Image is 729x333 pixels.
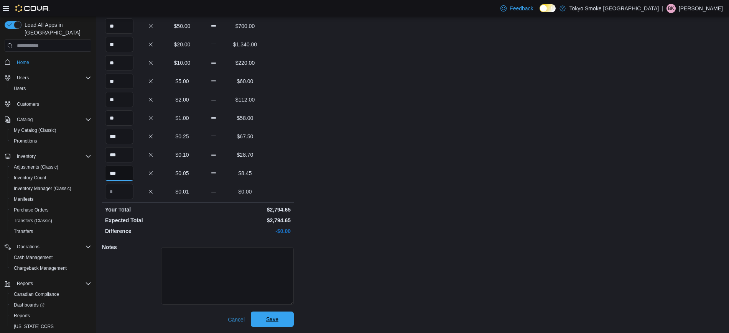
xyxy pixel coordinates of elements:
span: Cash Management [11,253,91,262]
button: Reports [2,278,94,289]
button: Transfers [8,226,94,237]
a: Feedback [497,1,536,16]
button: Reports [14,279,36,288]
p: $2,794.65 [199,217,291,224]
a: Inventory Count [11,173,49,182]
span: Chargeback Management [14,265,67,271]
span: Transfers (Classic) [14,218,52,224]
span: Reports [14,279,91,288]
span: Feedback [510,5,533,12]
span: Inventory [14,152,91,161]
p: $0.10 [168,151,196,159]
p: $8.45 [231,169,259,177]
p: Difference [105,227,196,235]
span: Transfers (Classic) [11,216,91,225]
span: Inventory Manager (Classic) [14,185,71,192]
span: Customers [17,101,39,107]
a: Dashboards [8,300,94,310]
p: $50.00 [168,22,196,30]
span: Purchase Orders [14,207,49,213]
p: $1.00 [168,114,196,122]
span: My Catalog (Classic) [11,126,91,135]
span: Users [14,85,26,92]
input: Quantity [105,92,133,107]
input: Quantity [105,55,133,71]
span: Manifests [11,195,91,204]
input: Quantity [105,184,133,199]
p: $700.00 [231,22,259,30]
button: Save [251,312,294,327]
button: Operations [2,241,94,252]
button: Purchase Orders [8,205,94,215]
span: Promotions [11,136,91,146]
button: My Catalog (Classic) [8,125,94,136]
button: Operations [14,242,43,251]
button: Manifests [8,194,94,205]
p: [PERSON_NAME] [679,4,723,13]
input: Quantity [105,166,133,181]
button: Catalog [14,115,36,124]
button: Promotions [8,136,94,146]
span: Dark Mode [540,12,540,13]
span: Home [14,57,91,67]
span: Operations [14,242,91,251]
button: Inventory Count [8,172,94,183]
span: Reports [17,281,33,287]
p: $1,340.00 [231,41,259,48]
span: Save [266,315,278,323]
input: Quantity [105,110,133,126]
span: Adjustments (Classic) [14,164,58,170]
p: $67.50 [231,133,259,140]
input: Quantity [105,147,133,162]
button: Inventory Manager (Classic) [8,183,94,194]
span: Transfers [14,228,33,235]
span: Users [14,73,91,82]
button: Chargeback Management [8,263,94,274]
a: Customers [14,100,42,109]
span: Reports [11,311,91,320]
a: Home [14,58,32,67]
p: $60.00 [231,77,259,85]
span: Dashboards [14,302,44,308]
a: Dashboards [11,300,48,310]
p: Expected Total [105,217,196,224]
a: Reports [11,311,33,320]
span: Purchase Orders [11,205,91,215]
a: Transfers (Classic) [11,216,55,225]
a: Transfers [11,227,36,236]
span: Users [11,84,91,93]
a: Cash Management [11,253,56,262]
span: Users [17,75,29,81]
span: Washington CCRS [11,322,91,331]
p: $0.25 [168,133,196,140]
p: $5.00 [168,77,196,85]
a: Inventory Manager (Classic) [11,184,74,193]
a: Canadian Compliance [11,290,62,299]
button: Inventory [14,152,39,161]
span: Catalog [14,115,91,124]
span: Load All Apps in [GEOGRAPHIC_DATA] [21,21,91,36]
span: Cash Management [14,254,53,261]
span: Reports [14,313,30,319]
button: Users [8,83,94,94]
p: $28.70 [231,151,259,159]
button: Inventory [2,151,94,162]
p: $10.00 [168,59,196,67]
button: Users [14,73,32,82]
span: Operations [17,244,39,250]
p: $0.05 [168,169,196,177]
span: [US_STATE] CCRS [14,323,54,330]
input: Quantity [105,37,133,52]
span: Cancel [228,316,245,323]
button: Transfers (Classic) [8,215,94,226]
span: Inventory Manager (Classic) [11,184,91,193]
div: Bonnie Kissoon [666,4,676,13]
span: Customers [14,99,91,109]
a: Purchase Orders [11,205,52,215]
input: Quantity [105,74,133,89]
span: Inventory Count [11,173,91,182]
a: Users [11,84,29,93]
span: Catalog [17,116,33,123]
a: Adjustments (Classic) [11,162,61,172]
p: -$0.00 [199,227,291,235]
